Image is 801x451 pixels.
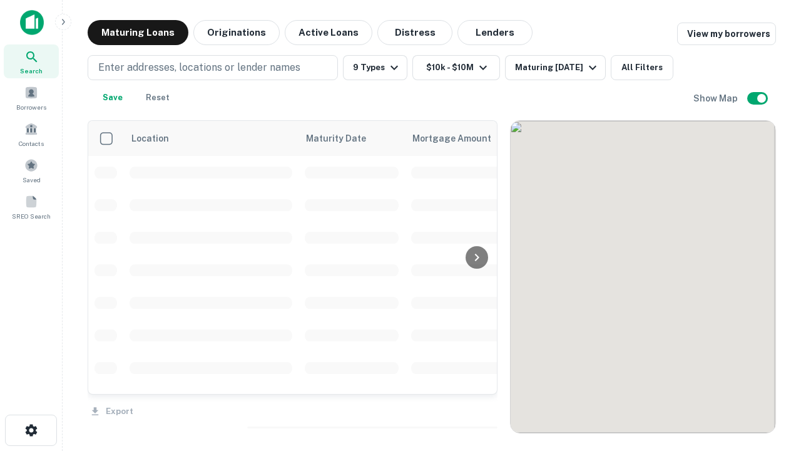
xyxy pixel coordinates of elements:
button: Lenders [457,20,533,45]
th: Mortgage Amount [405,121,543,156]
a: Search [4,44,59,78]
button: Maturing Loans [88,20,188,45]
th: Maturity Date [298,121,405,156]
p: Enter addresses, locations or lender names [98,60,300,75]
div: 0 0 [511,121,775,433]
h6: Show Map [693,91,740,105]
button: Active Loans [285,20,372,45]
div: Maturing [DATE] [515,60,600,75]
button: Maturing [DATE] [505,55,606,80]
button: Enter addresses, locations or lender names [88,55,338,80]
img: capitalize-icon.png [20,10,44,35]
span: Saved [23,175,41,185]
span: Location [131,131,169,146]
span: SREO Search [12,211,51,221]
button: Reset [138,85,178,110]
a: Contacts [4,117,59,151]
span: Maturity Date [306,131,382,146]
span: Borrowers [16,102,46,112]
a: View my borrowers [677,23,776,45]
a: Saved [4,153,59,187]
button: Originations [193,20,280,45]
button: 9 Types [343,55,407,80]
button: Distress [377,20,452,45]
a: SREO Search [4,190,59,224]
button: All Filters [611,55,673,80]
button: Save your search to get updates of matches that match your search criteria. [93,85,133,110]
th: Location [123,121,298,156]
button: $10k - $10M [412,55,500,80]
span: Search [20,66,43,76]
span: Mortgage Amount [412,131,508,146]
span: Contacts [19,138,44,148]
iframe: Chat Widget [738,311,801,371]
a: Borrowers [4,81,59,115]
